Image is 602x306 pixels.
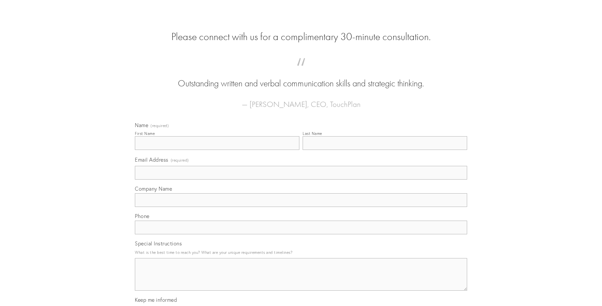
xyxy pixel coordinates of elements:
h2: Please connect with us for a complimentary 30-minute consultation. [135,31,467,43]
span: Keep me informed [135,297,177,303]
span: Email Address [135,156,168,163]
blockquote: Outstanding written and verbal communication skills and strategic thinking. [145,65,457,90]
span: Company Name [135,185,172,192]
figcaption: — [PERSON_NAME], CEO, TouchPlan [145,90,457,111]
span: (required) [150,124,169,128]
span: Phone [135,213,150,219]
span: Name [135,122,148,128]
div: Last Name [303,131,322,136]
p: What is the best time to reach you? What are your unique requirements and timelines? [135,248,467,257]
span: “ [145,65,457,77]
div: First Name [135,131,155,136]
span: Special Instructions [135,240,182,247]
span: (required) [171,156,189,165]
